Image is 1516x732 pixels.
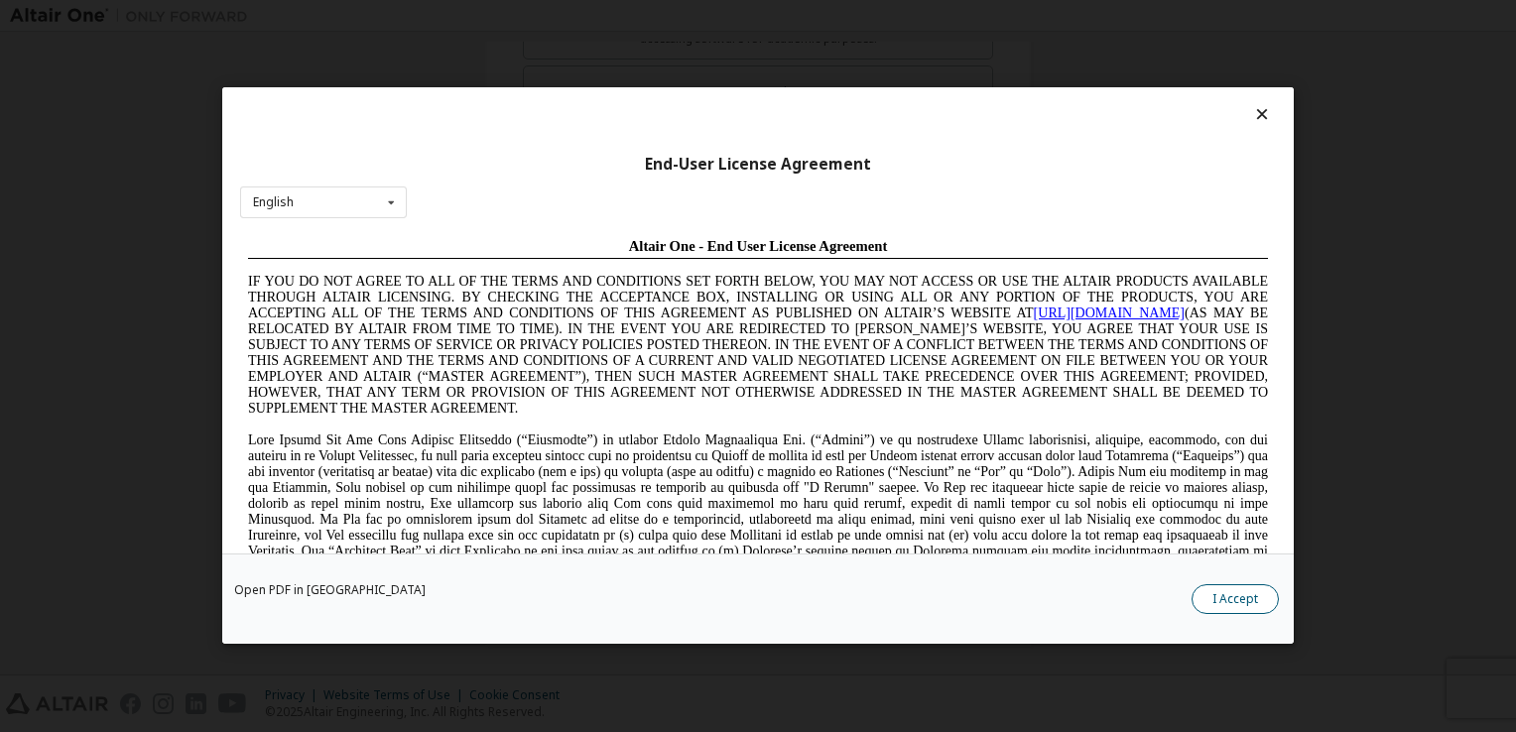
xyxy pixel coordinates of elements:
button: I Accept [1192,585,1279,615]
span: Altair One - End User License Agreement [389,8,648,24]
a: Open PDF in [GEOGRAPHIC_DATA] [234,585,426,597]
a: [URL][DOMAIN_NAME] [794,75,945,90]
div: English [253,196,294,208]
div: End-User License Agreement [240,155,1276,175]
span: IF YOU DO NOT AGREE TO ALL OF THE TERMS AND CONDITIONS SET FORTH BELOW, YOU MAY NOT ACCESS OR USE... [8,44,1028,185]
span: Lore Ipsumd Sit Ame Cons Adipisc Elitseddo (“Eiusmodte”) in utlabor Etdolo Magnaaliqua Eni. (“Adm... [8,202,1028,344]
